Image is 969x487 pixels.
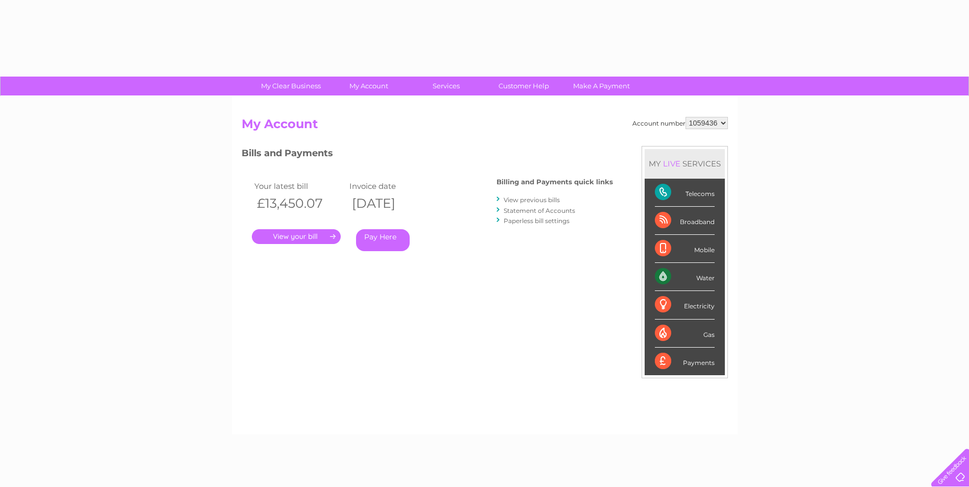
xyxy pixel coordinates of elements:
[347,193,442,214] th: [DATE]
[655,263,715,291] div: Water
[655,291,715,319] div: Electricity
[632,117,728,129] div: Account number
[252,179,347,193] td: Your latest bill
[655,320,715,348] div: Gas
[645,149,725,178] div: MY SERVICES
[252,193,347,214] th: £13,450.07
[504,196,560,204] a: View previous bills
[326,77,411,95] a: My Account
[356,229,410,251] a: Pay Here
[504,207,575,214] a: Statement of Accounts
[497,178,613,186] h4: Billing and Payments quick links
[347,179,442,193] td: Invoice date
[559,77,644,95] a: Make A Payment
[661,159,682,168] div: LIVE
[482,77,566,95] a: Customer Help
[242,117,728,136] h2: My Account
[404,77,488,95] a: Services
[655,179,715,207] div: Telecoms
[252,229,341,244] a: .
[249,77,333,95] a: My Clear Business
[655,348,715,375] div: Payments
[242,146,613,164] h3: Bills and Payments
[655,235,715,263] div: Mobile
[655,207,715,235] div: Broadband
[504,217,570,225] a: Paperless bill settings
